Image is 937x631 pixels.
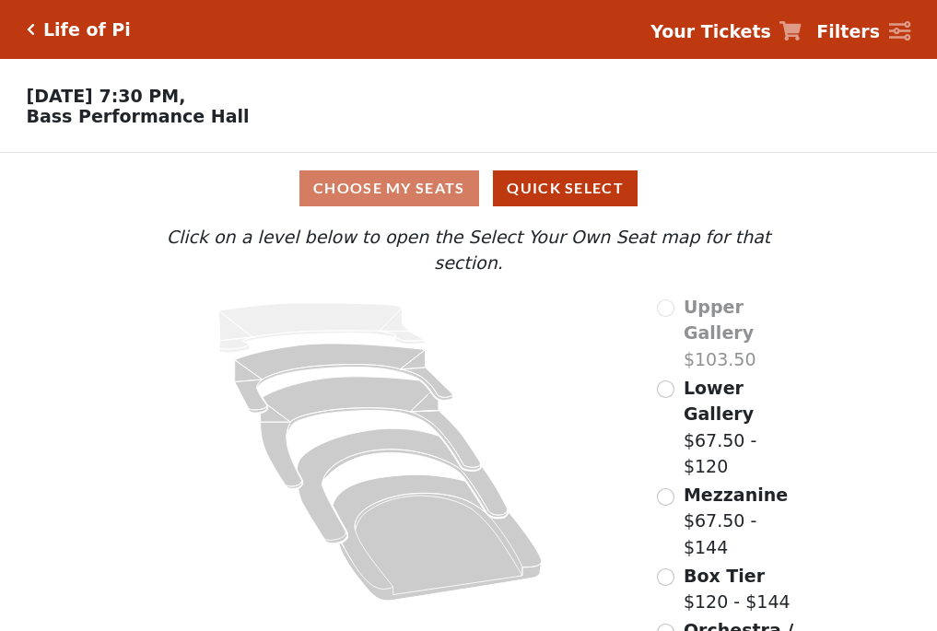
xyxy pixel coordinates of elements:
path: Lower Gallery - Seats Available: 132 [235,344,453,413]
span: Lower Gallery [684,378,754,425]
span: Mezzanine [684,485,788,505]
label: $103.50 [684,294,807,373]
label: $120 - $144 [684,563,791,615]
path: Upper Gallery - Seats Available: 0 [219,303,426,353]
path: Orchestra / Parterre Circle - Seats Available: 41 [334,474,543,601]
a: Filters [816,18,910,45]
h5: Life of Pi [43,19,131,41]
strong: Your Tickets [650,21,771,41]
label: $67.50 - $144 [684,482,807,561]
a: Click here to go back to filters [27,23,35,36]
button: Quick Select [493,170,638,206]
p: Click on a level below to open the Select Your Own Seat map for that section. [130,224,806,276]
span: Box Tier [684,566,765,586]
label: $67.50 - $120 [684,375,807,480]
span: Upper Gallery [684,297,754,344]
strong: Filters [816,21,880,41]
a: Your Tickets [650,18,802,45]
